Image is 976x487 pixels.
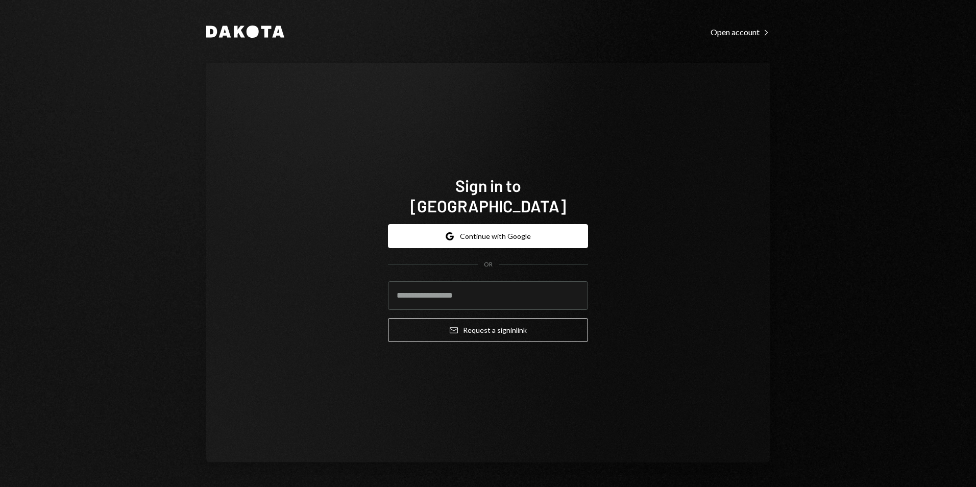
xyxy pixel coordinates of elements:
[711,26,770,37] a: Open account
[484,260,493,269] div: OR
[388,318,588,342] button: Request a signinlink
[388,224,588,248] button: Continue with Google
[388,175,588,216] h1: Sign in to [GEOGRAPHIC_DATA]
[711,27,770,37] div: Open account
